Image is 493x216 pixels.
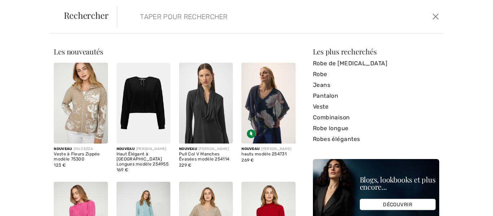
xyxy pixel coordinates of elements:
[313,134,439,145] a: Robes élégantes
[313,48,439,55] div: Les plus recherchés
[179,146,233,152] div: [PERSON_NAME]
[241,63,295,144] img: Joseph Ribkoff hauts modèle 254731. Midnight Blue/Multi
[54,63,108,144] img: Veste à Fleurs Zippée modèle 75300. Oatmeal
[179,152,233,162] div: Pull Col V Manches Évasées modèle 254114
[313,80,439,91] a: Jeans
[247,129,256,138] img: Tissu écologique
[54,152,108,162] div: Veste à Fleurs Zippée modèle 75300
[179,163,192,168] span: 229 €
[241,158,254,163] span: 269 €
[54,146,108,152] div: DOLCEZZA
[117,63,170,144] img: Haut Élégant à Manches Longues modèle 254955. Black
[313,101,439,112] a: Veste
[179,63,233,144] img: Pull Col V Manches Évasées modèle 254114. Black
[313,123,439,134] a: Robe longue
[117,167,128,172] span: 169 €
[16,5,31,12] span: Aide
[179,147,197,151] span: Nouveau
[241,146,295,152] div: [PERSON_NAME]
[313,69,439,80] a: Robe
[117,152,170,167] div: Haut Élégant à [GEOGRAPHIC_DATA] Longues modèle 254955
[54,163,66,168] span: 123 €
[430,11,441,22] button: Ferme
[313,112,439,123] a: Combinaison
[54,147,72,151] span: Nouveau
[360,176,436,190] div: Blogs, lookbooks et plus encore...
[241,147,259,151] span: Nouveau
[117,146,170,152] div: [PERSON_NAME]
[313,91,439,101] a: Pantalon
[117,147,135,151] span: Nouveau
[241,152,295,157] div: hauts modèle 254731
[313,58,439,69] a: Robe de [MEDICAL_DATA]
[360,199,436,210] div: DÉCOUVRIR
[54,47,103,56] span: Les nouveautés
[135,6,356,27] input: TAPER POUR RECHERCHER
[64,11,109,19] span: Rechercher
